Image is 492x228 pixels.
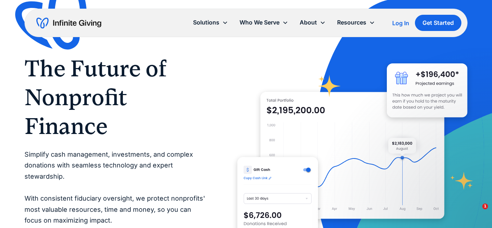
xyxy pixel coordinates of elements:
[36,17,101,29] a: home
[24,54,209,140] h1: The Future of Nonprofit Finance
[294,15,331,30] div: About
[260,92,444,219] img: nonprofit donation platform
[337,18,366,27] div: Resources
[24,149,209,226] p: Simplify cash management, investments, and complex donations with seamless technology and expert ...
[240,18,279,27] div: Who We Serve
[392,19,409,27] a: Log In
[187,15,234,30] div: Solutions
[234,15,294,30] div: Who We Serve
[193,18,219,27] div: Solutions
[300,18,317,27] div: About
[415,15,461,31] a: Get Started
[468,204,485,221] iframe: Intercom live chat
[482,204,488,209] span: 1
[392,20,409,26] div: Log In
[331,15,381,30] div: Resources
